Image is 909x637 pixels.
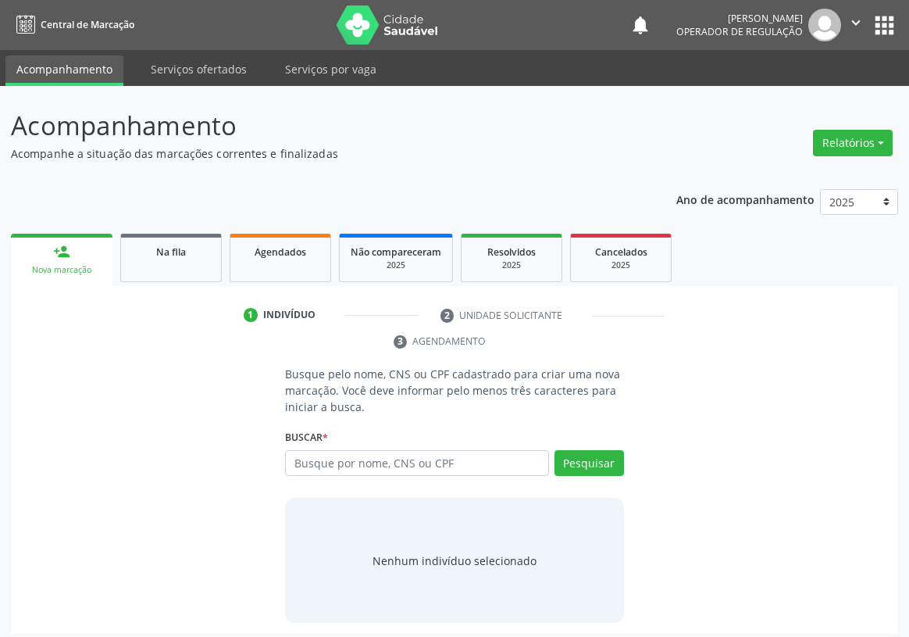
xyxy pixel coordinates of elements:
[274,55,387,83] a: Serviços por vaga
[582,259,660,271] div: 2025
[285,450,549,477] input: Busque por nome, CNS ou CPF
[841,9,871,41] button: 
[140,55,258,83] a: Serviços ofertados
[156,245,186,259] span: Na fila
[53,243,70,260] div: person_add
[808,9,841,41] img: img
[22,264,102,276] div: Nova marcação
[263,308,315,322] div: Indivíduo
[5,55,123,86] a: Acompanhamento
[595,245,647,259] span: Cancelados
[11,145,632,162] p: Acompanhe a situação das marcações correntes e finalizadas
[244,308,258,322] div: 1
[871,12,898,39] button: apps
[11,106,632,145] p: Acompanhamento
[847,14,864,31] i: 
[373,553,536,569] div: Nenhum indivíduo selecionado
[629,14,651,36] button: notifications
[285,426,328,450] label: Buscar
[676,189,815,209] p: Ano de acompanhamento
[487,245,536,259] span: Resolvidos
[813,130,893,156] button: Relatórios
[351,245,441,259] span: Não compareceram
[351,259,441,271] div: 2025
[676,12,803,25] div: [PERSON_NAME]
[285,366,624,415] p: Busque pelo nome, CNS ou CPF cadastrado para criar uma nova marcação. Você deve informar pelo men...
[676,25,803,38] span: Operador de regulação
[554,450,624,477] button: Pesquisar
[255,245,306,259] span: Agendados
[472,259,551,271] div: 2025
[11,12,134,38] a: Central de Marcação
[41,18,134,31] span: Central de Marcação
